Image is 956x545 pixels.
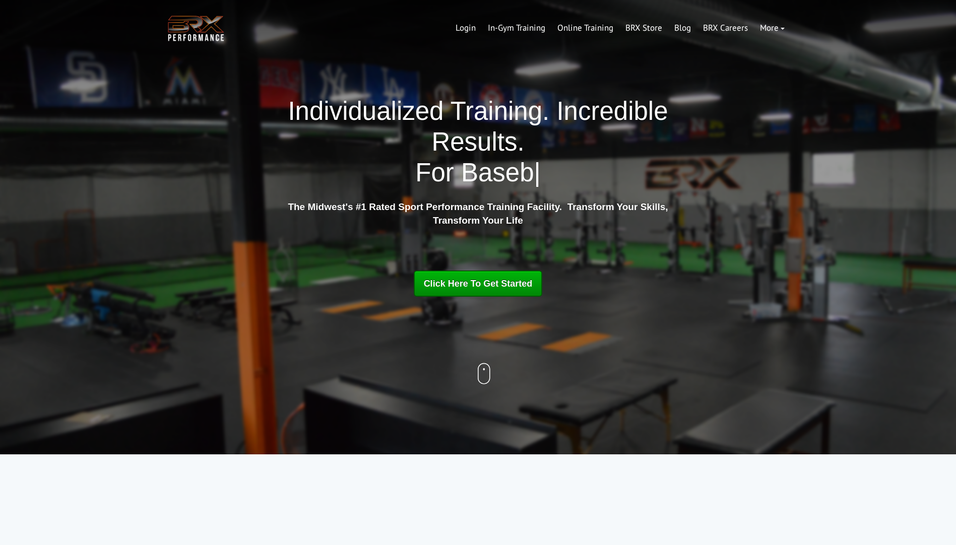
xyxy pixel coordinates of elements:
span: | [534,158,541,187]
a: Login [450,16,482,40]
a: Online Training [551,16,619,40]
a: BRX Store [619,16,668,40]
h1: Individualized Training. Incredible Results. [284,96,672,188]
div: Navigation Menu [450,16,791,40]
span: Click Here To Get Started [424,279,533,289]
a: Blog [668,16,697,40]
a: More [754,16,791,40]
iframe: Chat Widget [906,497,956,545]
span: For Baseb [415,158,534,187]
a: BRX Careers [697,16,754,40]
strong: The Midwest's #1 Rated Sport Performance Training Facility. Transform Your Skills, Transform Your... [288,201,668,226]
img: BRX Transparent Logo-2 [166,13,226,44]
a: In-Gym Training [482,16,551,40]
a: Click Here To Get Started [414,270,543,297]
